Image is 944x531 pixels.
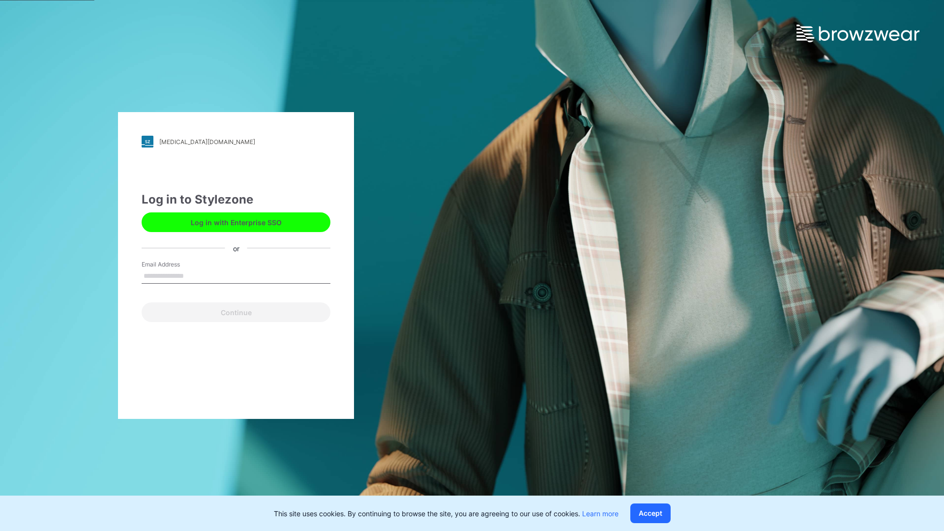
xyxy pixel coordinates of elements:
[142,212,330,232] button: Log in with Enterprise SSO
[159,138,255,146] div: [MEDICAL_DATA][DOMAIN_NAME]
[274,508,619,519] p: This site uses cookies. By continuing to browse the site, you are agreeing to our use of cookies.
[796,25,919,42] img: browzwear-logo.e42bd6dac1945053ebaf764b6aa21510.svg
[142,136,330,147] a: [MEDICAL_DATA][DOMAIN_NAME]
[142,136,153,147] img: stylezone-logo.562084cfcfab977791bfbf7441f1a819.svg
[225,243,247,253] div: or
[630,503,671,523] button: Accept
[142,260,210,269] label: Email Address
[582,509,619,518] a: Learn more
[142,191,330,208] div: Log in to Stylezone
